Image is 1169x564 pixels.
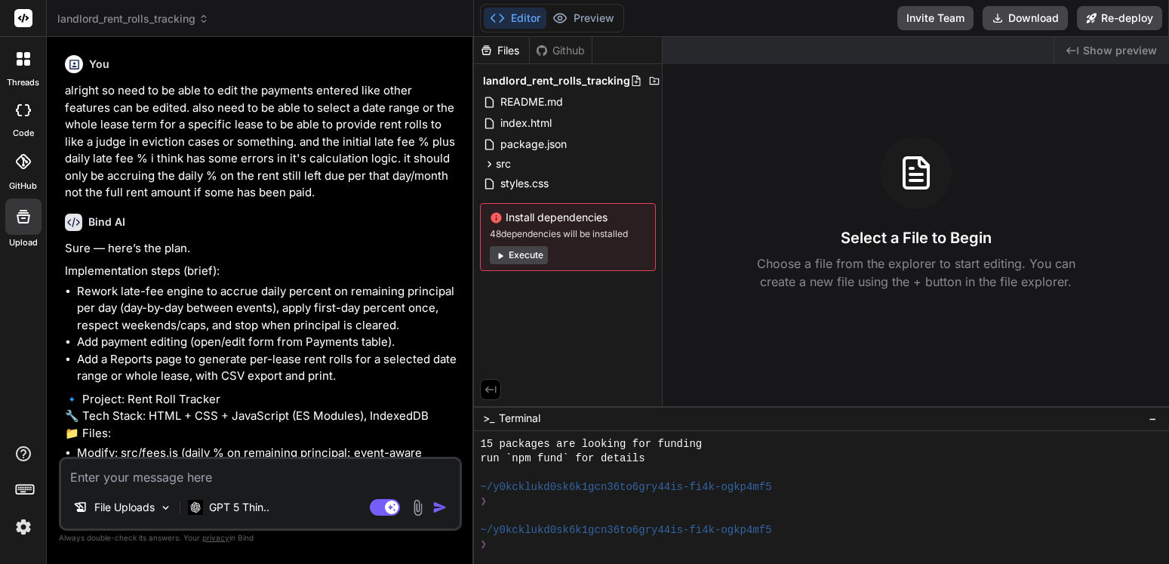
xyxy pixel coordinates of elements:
button: Preview [546,8,620,29]
p: File Uploads [94,500,155,515]
label: threads [7,76,39,89]
span: README.md [499,93,565,111]
span: − [1149,411,1157,426]
img: icon [432,500,448,515]
p: Choose a file from the explorer to start editing. You can create a new file using the + button in... [747,254,1085,291]
span: package.json [499,135,568,153]
li: Modify: src/fees.js (daily % on remaining principal; event-aware accrual) [77,445,459,479]
button: Editor [484,8,546,29]
h3: Select a File to Begin [841,227,992,248]
p: Always double-check its answers. Your in Bind [59,531,462,545]
div: Github [530,43,592,58]
button: Re-deploy [1077,6,1162,30]
button: Invite Team [897,6,974,30]
p: Implementation steps (brief): [65,263,459,280]
li: Add a Reports page to generate per-lease rent rolls for a selected date range or whole lease, wit... [77,351,459,385]
button: Download [983,6,1068,30]
span: styles.css [499,174,550,193]
label: Upload [9,236,38,249]
label: code [13,127,34,140]
span: ~/y0kcklukd0sk6k1gcn36to6gry44is-fi4k-ogkp4mf5 [480,480,771,495]
span: src [496,156,511,171]
span: Terminal [499,411,540,426]
button: − [1146,406,1160,430]
p: GPT 5 Thin.. [209,500,269,515]
span: >_ [483,411,494,426]
label: GitHub [9,180,37,193]
img: settings [11,514,36,540]
span: ❯ [480,538,488,552]
h6: Bind AI [88,214,125,230]
span: Show preview [1083,43,1157,58]
span: landlord_rent_rolls_tracking [483,73,630,88]
span: 15 packages are looking for funding [480,437,702,452]
p: alright so need to be able to edit the payments entered like other features can be edited. also n... [65,82,459,202]
img: Pick Models [159,501,172,514]
span: ❯ [480,495,488,509]
p: Sure — here’s the plan. [65,240,459,257]
img: attachment [409,499,426,516]
p: 🔹 Project: Rent Roll Tracker 🔧 Tech Stack: HTML + CSS + JavaScript (ES Modules), IndexedDB 📁 Files: [65,391,459,442]
div: Files [474,43,529,58]
span: Install dependencies [490,210,646,225]
span: ~/y0kcklukd0sk6k1gcn36to6gry44is-fi4k-ogkp4mf5 [480,523,771,538]
li: Add payment editing (open/edit form from Payments table). [77,334,459,351]
h6: You [89,57,109,72]
span: run `npm fund` for details [480,452,644,466]
button: Execute [490,246,548,264]
li: Rework late-fee engine to accrue daily percent on remaining principal per day (day-by-day between... [77,283,459,334]
span: privacy [202,533,229,542]
span: 48 dependencies will be installed [490,228,646,240]
span: index.html [499,114,553,132]
img: GPT 5 Thinking High [188,500,203,514]
span: landlord_rent_rolls_tracking [57,11,209,26]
